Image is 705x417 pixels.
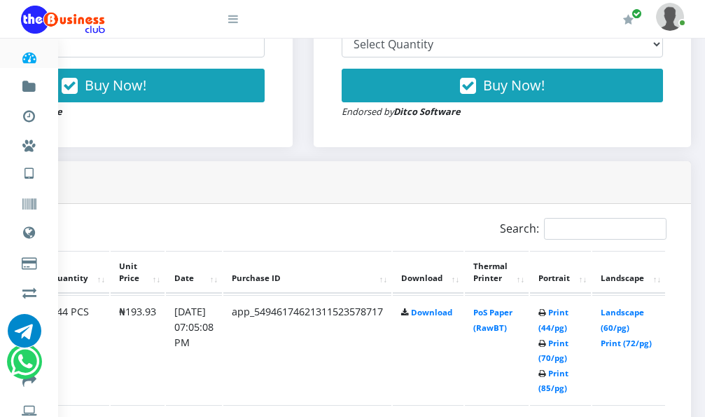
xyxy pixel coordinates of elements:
[11,355,39,378] a: Chat for support
[473,307,512,333] a: PoS Paper (RawBT)
[21,303,37,336] a: Register a Referral
[21,185,37,219] a: Vouchers
[411,307,452,317] a: Download
[111,295,165,404] td: ₦193.93
[223,295,391,404] td: app_54946174621311523578717
[21,67,37,101] a: Fund wallet
[623,14,634,25] i: Renew/Upgrade Subscription
[85,76,146,95] span: Buy Now!
[223,251,391,294] th: Purchase ID: activate to sort column ascending
[393,251,463,294] th: Download: activate to sort column ascending
[21,6,105,34] img: Logo
[530,251,591,294] th: Portrait: activate to sort column ascending
[43,295,109,404] td: 144 PCS
[21,126,37,160] a: Miscellaneous Payments
[111,251,165,294] th: Unit Price: activate to sort column ascending
[601,338,652,348] a: Print (72/pg)
[393,105,461,118] strong: Ditco Software
[538,307,568,333] a: Print (44/pg)
[21,38,37,71] a: Dashboard
[53,154,170,178] a: Nigerian VTU
[631,8,642,19] span: Renew/Upgrade Subscription
[21,244,37,278] a: Cable TV, Electricity
[592,251,665,294] th: Landscape: activate to sort column ascending
[53,175,170,198] a: International VTU
[483,76,545,95] span: Buy Now!
[465,251,529,294] th: Thermal Printer: activate to sort column ascending
[500,218,666,240] label: Search:
[601,307,644,333] a: Landscape (60/pg)
[166,295,222,404] td: [DATE] 07:05:08 PM
[21,154,37,189] a: VTU
[8,324,41,348] a: Chat for support
[342,105,461,118] small: Endorsed by
[43,251,109,294] th: Quantity: activate to sort column ascending
[656,3,684,30] img: User
[21,213,37,248] a: Data
[21,97,37,130] a: Transactions
[166,251,222,294] th: Date: activate to sort column ascending
[544,218,666,240] input: Search:
[538,338,568,364] a: Print (70/pg)
[538,368,568,394] a: Print (85/pg)
[342,69,663,102] button: Buy Now!
[21,273,37,307] a: Airtime -2- Cash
